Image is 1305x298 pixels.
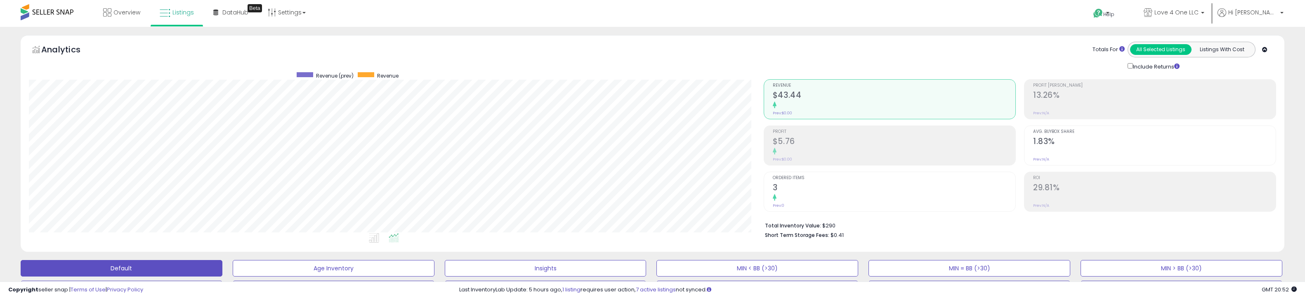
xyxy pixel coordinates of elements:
button: Insights (<30, >10) [656,281,858,297]
button: Insights (>30, <10) [868,281,1070,297]
button: Listings With Cost [1191,44,1253,55]
small: Prev: 0 [773,203,784,208]
h2: 29.81% [1033,183,1276,194]
strong: Copyright [8,286,38,293]
div: Totals For [1093,46,1125,54]
small: Prev: $0.00 [773,111,792,116]
a: Help [1087,2,1130,27]
span: Revenue [377,72,399,79]
span: Overview [113,8,140,17]
div: Tooltip anchor [248,4,262,12]
span: Revenue [773,83,1015,88]
h2: $5.76 [773,137,1015,148]
span: Profit [PERSON_NAME] [1033,83,1276,88]
button: Insights (>30) [233,281,434,297]
span: Love 4 One LLC [1154,8,1199,17]
span: Avg. Buybox Share [1033,130,1276,134]
a: 7 active listings [636,286,676,293]
li: $290 [765,220,1270,230]
button: Default [21,260,222,277]
i: Get Help [1093,8,1103,19]
h2: 13.26% [1033,90,1276,102]
button: Insights (-/Profit) [21,281,222,297]
div: Last InventoryLab Update: 5 hours ago, requires user action, not synced. [459,286,1297,294]
small: Prev: N/A [1033,203,1049,208]
button: MIN > BB (>30) [1081,260,1282,277]
b: Short Term Storage Fees: [765,232,829,239]
h2: $43.44 [773,90,1015,102]
span: DataHub [222,8,248,17]
button: MIN = BB (>30) [868,260,1070,277]
span: Profit [773,130,1015,134]
span: Ordered Items [773,176,1015,180]
button: Insights (>30, >10) [445,281,647,297]
a: Privacy Policy [107,286,143,293]
button: All Selected Listings [1130,44,1192,55]
small: Prev: N/A [1033,157,1049,162]
b: Total Inventory Value: [765,222,821,229]
div: Include Returns [1121,61,1189,71]
span: Revenue (prev) [316,72,354,79]
small: Prev: $0.00 [773,157,792,162]
a: 1 listing [562,286,581,293]
div: seller snap | | [8,286,143,294]
h2: 1.83% [1033,137,1276,148]
button: Age Inventory [233,260,434,277]
a: Hi [PERSON_NAME] [1218,8,1284,27]
h2: 3 [773,183,1015,194]
span: Hi [PERSON_NAME] [1228,8,1278,17]
a: Terms of Use [71,286,106,293]
button: MIN < BB (>30) [656,260,858,277]
span: Listings [172,8,194,17]
h5: Analytics [41,44,97,57]
span: $0.41 [831,231,844,239]
button: Insights (<30, <10) [1081,281,1282,297]
button: Insights [445,260,647,277]
span: 2025-09-15 20:52 GMT [1262,286,1297,293]
small: Prev: N/A [1033,111,1049,116]
span: ROI [1033,176,1276,180]
span: Help [1103,11,1114,18]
